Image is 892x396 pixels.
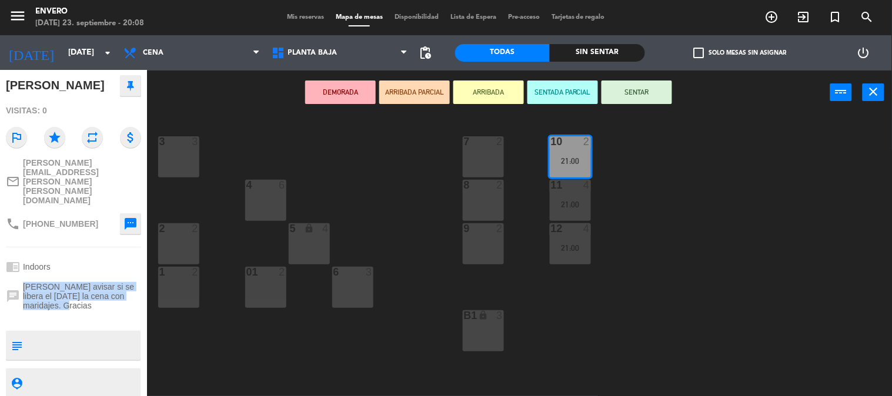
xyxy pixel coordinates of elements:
i: lock [304,223,314,233]
i: outlined_flag [6,127,27,148]
i: star [44,127,65,148]
span: Mis reservas [281,14,330,21]
div: 2 [496,180,503,190]
i: attach_money [120,127,141,148]
button: ARRIBADA [453,80,524,104]
button: SENTAR [602,80,672,104]
button: SENTADA PARCIAL [527,80,598,104]
span: [PHONE_NUMBER] [23,219,98,229]
span: pending_actions [419,46,433,60]
div: 3 [192,136,199,147]
div: 3 [159,136,160,147]
div: 2 [496,136,503,147]
i: chrome_reader_mode [6,260,20,274]
i: exit_to_app [797,10,811,24]
div: 2 [159,223,160,234]
i: repeat [82,127,103,148]
div: 21:00 [550,244,591,252]
i: search [860,10,874,24]
div: 2 [192,223,199,234]
div: 21:00 [550,157,591,165]
span: [PERSON_NAME] avisar si se libera el [DATE] la cena con maridajes. Gracias [23,282,141,310]
button: ARRIBADA PARCIAL [379,80,450,104]
button: menu [9,7,26,29]
i: power_settings_new [857,46,871,60]
div: 4 [322,223,329,234]
span: Mapa de mesas [330,14,389,21]
button: power_input [830,83,852,101]
div: [PERSON_NAME] [6,76,105,95]
div: 6 [333,267,334,277]
div: Visitas: 0 [6,100,141,121]
div: Envero [35,6,144,18]
i: menu [9,7,26,25]
div: 2 [279,267,286,277]
i: mail_outline [6,174,20,189]
i: power_input [834,85,848,99]
i: sms [123,217,138,231]
div: 4 [246,180,247,190]
span: [PERSON_NAME][EMAIL_ADDRESS][PERSON_NAME][PERSON_NAME][DOMAIN_NAME] [23,158,141,205]
span: check_box_outline_blank [693,48,704,58]
i: add_circle_outline [765,10,779,24]
div: [DATE] 23. septiembre - 20:08 [35,18,144,29]
i: arrow_drop_down [101,46,115,60]
i: turned_in_not [828,10,843,24]
div: 3 [496,310,503,321]
button: close [863,83,884,101]
div: Todas [455,44,550,62]
i: subject [10,339,23,352]
label: Solo mesas sin asignar [693,48,786,58]
button: DEMORADA [305,80,376,104]
span: Cena [143,49,163,57]
span: Planta Baja [288,49,338,57]
div: 2 [192,267,199,277]
div: Sin sentar [550,44,645,62]
span: Indoors [23,262,51,271]
i: phone [6,217,20,231]
div: 2 [496,223,503,234]
span: Disponibilidad [389,14,445,21]
div: 4 [583,223,590,234]
div: 21:00 [550,200,591,209]
div: 6 [279,180,286,190]
div: 1 [159,267,160,277]
span: Lista de Espera [445,14,502,21]
div: 3 [366,267,373,277]
i: close [867,85,881,99]
div: 2 [583,136,590,147]
i: person_pin [10,377,23,390]
i: lock [478,310,488,320]
a: mail_outline[PERSON_NAME][EMAIL_ADDRESS][PERSON_NAME][PERSON_NAME][DOMAIN_NAME] [6,158,141,205]
div: 01 [246,267,247,277]
i: chat [6,289,20,303]
span: Pre-acceso [502,14,546,21]
span: Tarjetas de regalo [546,14,611,21]
div: 4 [583,180,590,190]
button: sms [120,213,141,234]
